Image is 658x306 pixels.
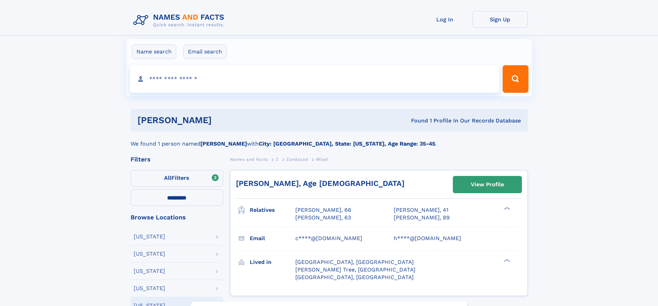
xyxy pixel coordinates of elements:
[295,266,416,273] span: [PERSON_NAME] Tree, [GEOGRAPHIC_DATA]
[137,116,312,125] h1: [PERSON_NAME]
[316,157,328,162] span: Milad
[471,177,504,193] div: View Profile
[453,176,522,193] a: View Profile
[130,65,500,93] input: search input
[134,268,165,274] div: [US_STATE]
[131,214,223,220] div: Browse Locations
[230,155,268,164] a: Names and Facts
[259,140,435,147] b: City: [GEOGRAPHIC_DATA], State: [US_STATE], Age Range: 35-45
[394,206,448,214] a: [PERSON_NAME], 41
[236,179,404,188] a: [PERSON_NAME], Age [DEMOGRAPHIC_DATA]
[134,251,165,257] div: [US_STATE]
[311,117,521,125] div: Found 1 Profile In Our Records Database
[250,233,295,244] h3: Email
[502,206,511,211] div: ❯
[276,157,279,162] span: Z
[295,206,351,214] a: [PERSON_NAME], 66
[503,65,528,93] button: Search Button
[183,45,227,59] label: Email search
[286,157,308,162] span: Zandazad
[295,274,414,280] span: [GEOGRAPHIC_DATA], [GEOGRAPHIC_DATA]
[131,11,230,30] img: Logo Names and Facts
[473,11,528,28] a: Sign Up
[394,214,450,221] a: [PERSON_NAME], 89
[164,175,171,181] span: All
[250,256,295,268] h3: Lived in
[295,214,351,221] a: [PERSON_NAME], 63
[295,259,414,265] span: [GEOGRAPHIC_DATA], [GEOGRAPHIC_DATA]
[131,131,528,148] div: We found 1 person named with .
[276,155,279,164] a: Z
[286,155,308,164] a: Zandazad
[131,170,223,187] label: Filters
[200,140,247,147] b: [PERSON_NAME]
[502,258,511,263] div: ❯
[250,204,295,216] h3: Relatives
[134,286,165,291] div: [US_STATE]
[134,234,165,239] div: [US_STATE]
[131,156,223,162] div: Filters
[417,11,473,28] a: Log In
[132,45,176,59] label: Name search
